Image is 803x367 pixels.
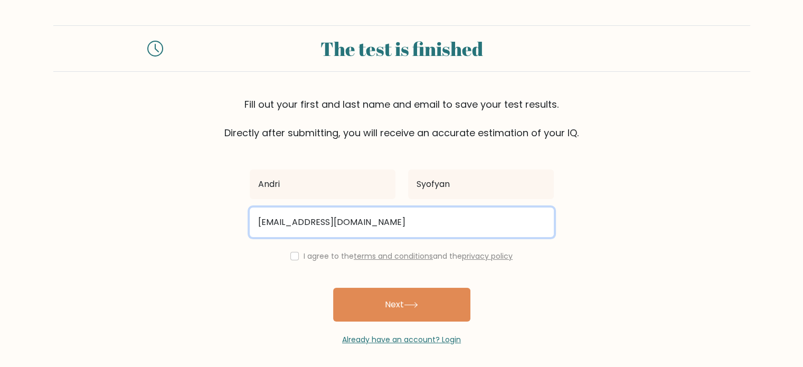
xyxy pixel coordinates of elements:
input: First name [250,170,395,199]
div: Fill out your first and last name and email to save your test results. Directly after submitting,... [53,97,750,140]
input: Last name [408,170,554,199]
button: Next [333,288,470,322]
label: I agree to the and the [304,251,513,261]
a: Already have an account? Login [342,334,461,345]
div: The test is finished [176,34,628,63]
input: Email [250,208,554,237]
a: terms and conditions [354,251,433,261]
a: privacy policy [462,251,513,261]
